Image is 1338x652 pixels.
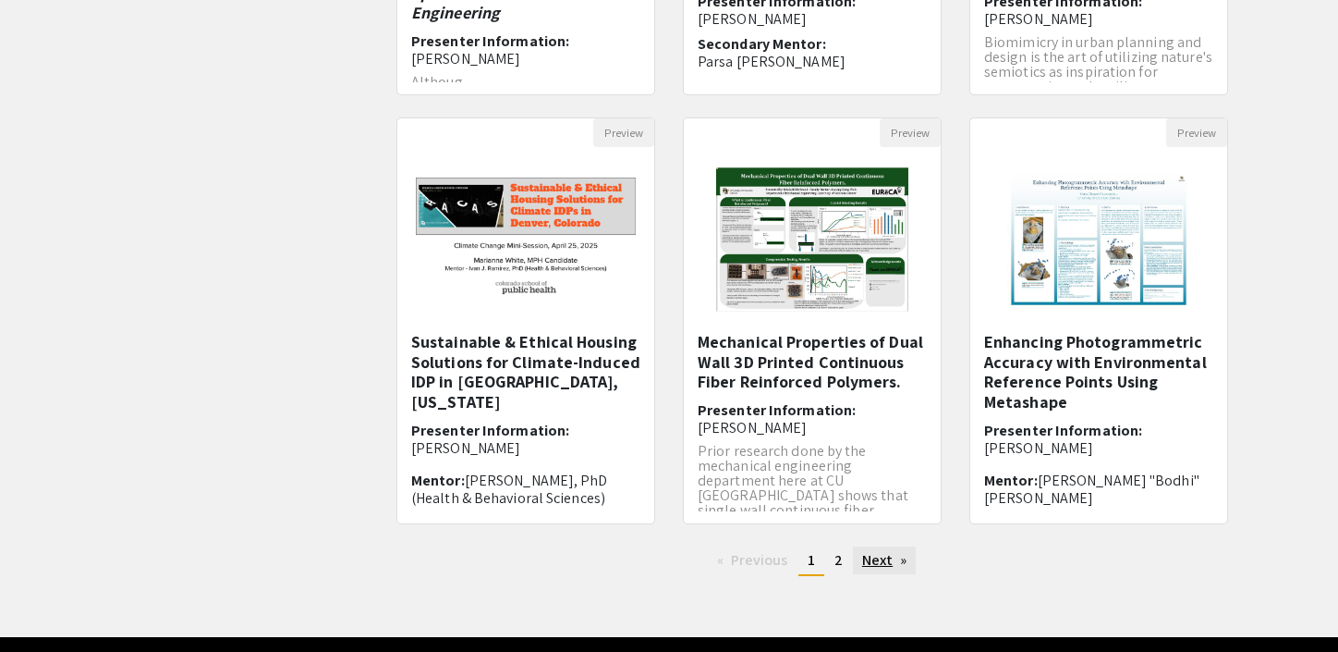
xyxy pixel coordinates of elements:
span: Mentor: [411,471,465,490]
h6: Presenter Information: [984,422,1213,457]
img: <p>Mechanical Properties of Dual Wall 3D Printed Continuous Fiber Reinforced Polymers.</p> [698,147,926,332]
button: Preview [593,118,654,147]
p: Biomimicry in urban planning and design is the art of utilizing nature's semiotics as inspiration... [984,35,1213,94]
h6: Presenter Information: [698,401,927,437]
button: Preview [880,118,941,147]
span: [PERSON_NAME] [411,49,520,68]
ul: Pagination [396,547,1228,576]
span: Previous [731,550,788,570]
p: Althoug... [411,75,640,90]
span: [PERSON_NAME], PhD (Health & Behavioral Sciences) [411,471,608,508]
div: Open Presentation <p><span style="color: rgb(33, 33, 33);">Enhancing Photogrammetric Accuracy wit... [969,117,1228,524]
span: [PERSON_NAME] [984,438,1093,458]
span: Secondary Mentor: [698,34,826,54]
span: 2 [834,550,843,570]
h6: Presenter Information: [411,32,640,68]
h5: Sustainable & Ethical Housing Solutions for Climate-Induced IDP in [GEOGRAPHIC_DATA], [US_STATE] [411,332,640,412]
iframe: Chat [14,569,79,638]
div: Open Presentation <p class="ql-align-center"><strong style="color: rgb(22, 22, 22);">Sustainable ... [396,117,655,524]
span: Mentor: [984,471,1038,490]
h6: Presenter Information: [411,422,640,457]
span: [PERSON_NAME] [984,9,1093,29]
img: <p class="ql-align-center"><strong style="color: rgb(22, 22, 22);">Sustainable &amp; Ethical Hous... [397,159,654,320]
img: <p><span style="color: rgb(33, 33, 33);">Enhancing Photogrammetric Accuracy with Environmental Re... [984,147,1212,332]
span: [PERSON_NAME] [698,418,807,437]
span: [PERSON_NAME] "Bodhi" [PERSON_NAME] [984,471,1199,508]
span: 1 [808,550,815,570]
span: [PERSON_NAME] [411,438,520,458]
p: Prior research done by the mechanical engineering department here at CU [GEOGRAPHIC_DATA] shows t... [698,444,927,533]
span: [PERSON_NAME] [698,9,807,29]
h5: Mechanical Properties of Dual Wall 3D Printed Continuous Fiber Reinforced Polymers. [698,332,927,392]
button: Preview [1166,118,1227,147]
p: Parsa [PERSON_NAME] [698,53,927,70]
a: Next page [853,547,917,574]
div: Open Presentation <p>Mechanical Properties of Dual Wall 3D Printed Continuous Fiber Reinforced Po... [683,117,942,524]
h5: Enhancing Photogrammetric Accuracy with Environmental Reference Points Using Metashape [984,332,1213,412]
